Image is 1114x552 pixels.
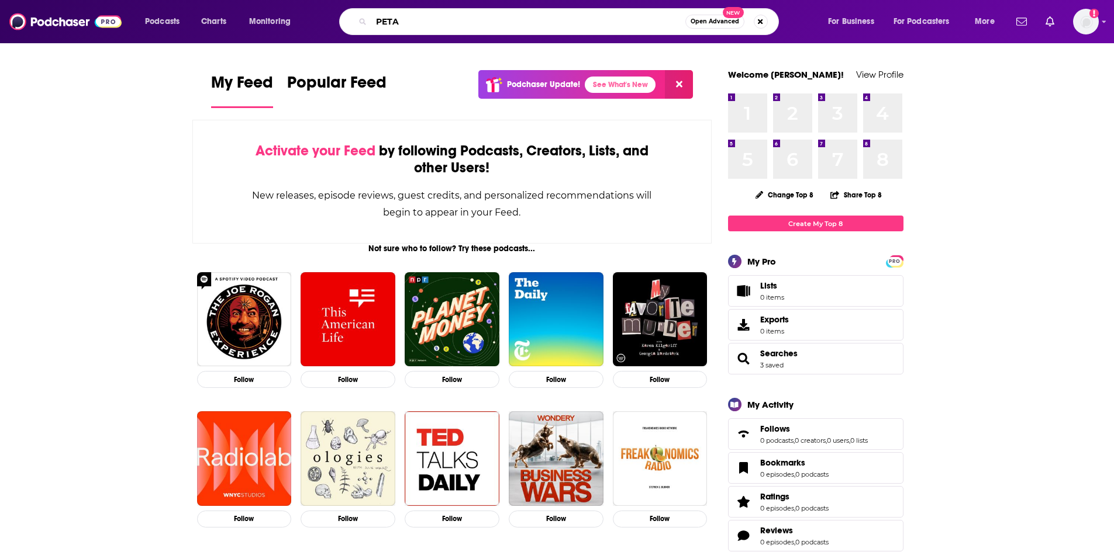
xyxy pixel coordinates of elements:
span: PRO [888,257,902,266]
a: Exports [728,309,903,341]
span: Activate your Feed [256,142,375,159]
p: Podchaser Update! [507,79,580,89]
span: My Feed [211,72,273,99]
a: Bookmarks [732,460,756,476]
button: Follow [405,371,499,388]
span: Lists [760,280,784,291]
a: 0 podcasts [760,436,794,445]
img: Ologies with Alie Ward [301,411,395,506]
span: Lists [760,280,777,291]
span: Logged in as WesBurdett [1073,9,1099,34]
button: Follow [509,371,603,388]
button: Follow [197,371,292,388]
a: Reviews [760,525,829,536]
span: Searches [760,348,798,359]
img: TED Talks Daily [405,411,499,506]
span: More [975,13,995,30]
span: , [794,504,795,512]
button: Follow [613,511,708,527]
img: This American Life [301,272,395,367]
a: 0 users [827,436,849,445]
span: Follows [728,418,903,450]
a: Reviews [732,527,756,544]
a: Welcome [PERSON_NAME]! [728,69,844,80]
a: Business Wars [509,411,603,506]
span: Bookmarks [728,452,903,484]
button: open menu [820,12,889,31]
span: , [826,436,827,445]
span: Reviews [760,525,793,536]
button: Follow [613,371,708,388]
img: Radiolab [197,411,292,506]
a: 0 podcasts [795,470,829,478]
a: See What's New [585,77,656,93]
div: New releases, episode reviews, guest credits, and personalized recommendations will begin to appe... [251,187,653,221]
a: PRO [888,256,902,265]
span: For Business [828,13,874,30]
span: Popular Feed [287,72,387,99]
a: Follows [760,423,868,434]
a: My Feed [211,72,273,108]
a: 0 episodes [760,470,794,478]
a: Create My Top 8 [728,216,903,231]
span: Follows [760,423,790,434]
span: Monitoring [249,13,291,30]
img: Podchaser - Follow, Share and Rate Podcasts [9,11,122,33]
span: Reviews [728,520,903,551]
span: Exports [760,314,789,325]
span: , [794,470,795,478]
a: Popular Feed [287,72,387,108]
a: 0 episodes [760,538,794,546]
span: Ratings [728,486,903,518]
div: My Pro [747,256,776,267]
span: New [723,7,744,18]
button: Follow [509,511,603,527]
a: Bookmarks [760,457,829,468]
div: Search podcasts, credits, & more... [350,8,790,35]
a: Charts [194,12,233,31]
a: Lists [728,275,903,307]
span: 0 items [760,293,784,301]
button: Follow [301,371,395,388]
span: Exports [732,317,756,333]
div: by following Podcasts, Creators, Lists, and other Users! [251,143,653,176]
span: Ratings [760,491,789,502]
a: Searches [732,350,756,367]
button: open menu [241,12,306,31]
a: 3 saved [760,361,784,369]
span: Open Advanced [691,19,739,25]
button: Show profile menu [1073,9,1099,34]
img: My Favorite Murder with Karen Kilgariff and Georgia Hardstark [613,272,708,367]
span: , [794,538,795,546]
div: Not sure who to follow? Try these podcasts... [192,244,712,254]
button: Follow [197,511,292,527]
a: Follows [732,426,756,442]
svg: Add a profile image [1089,9,1099,18]
button: open menu [967,12,1009,31]
button: Follow [301,511,395,527]
a: The Daily [509,272,603,367]
a: Show notifications dropdown [1012,12,1032,32]
img: The Joe Rogan Experience [197,272,292,367]
a: 0 creators [795,436,826,445]
a: 0 podcasts [795,504,829,512]
img: Freakonomics Radio [613,411,708,506]
span: 0 items [760,327,789,335]
span: Searches [728,343,903,374]
a: 0 episodes [760,504,794,512]
input: Search podcasts, credits, & more... [371,12,685,31]
img: Planet Money [405,272,499,367]
span: Podcasts [145,13,180,30]
a: Ratings [732,494,756,510]
span: Charts [201,13,226,30]
button: Change Top 8 [749,188,821,202]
